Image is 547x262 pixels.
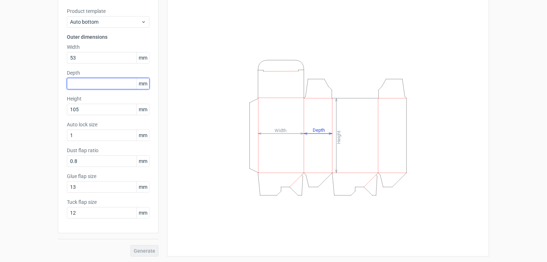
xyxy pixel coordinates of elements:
span: mm [137,182,149,192]
span: mm [137,52,149,63]
span: mm [137,207,149,218]
span: mm [137,78,149,89]
h3: Outer dimensions [67,33,150,41]
label: Dust flap ratio [67,147,150,154]
label: Glue flap size [67,173,150,180]
label: Product template [67,8,150,15]
label: Height [67,95,150,102]
span: mm [137,104,149,115]
span: mm [137,130,149,141]
tspan: Width [275,127,287,133]
label: Depth [67,69,150,76]
span: mm [137,156,149,167]
tspan: Depth [313,127,325,133]
label: Tuck flap size [67,198,150,206]
label: Auto lock size [67,121,150,128]
tspan: Height [336,130,342,144]
span: Auto bottom [70,18,141,25]
label: Width [67,43,150,51]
